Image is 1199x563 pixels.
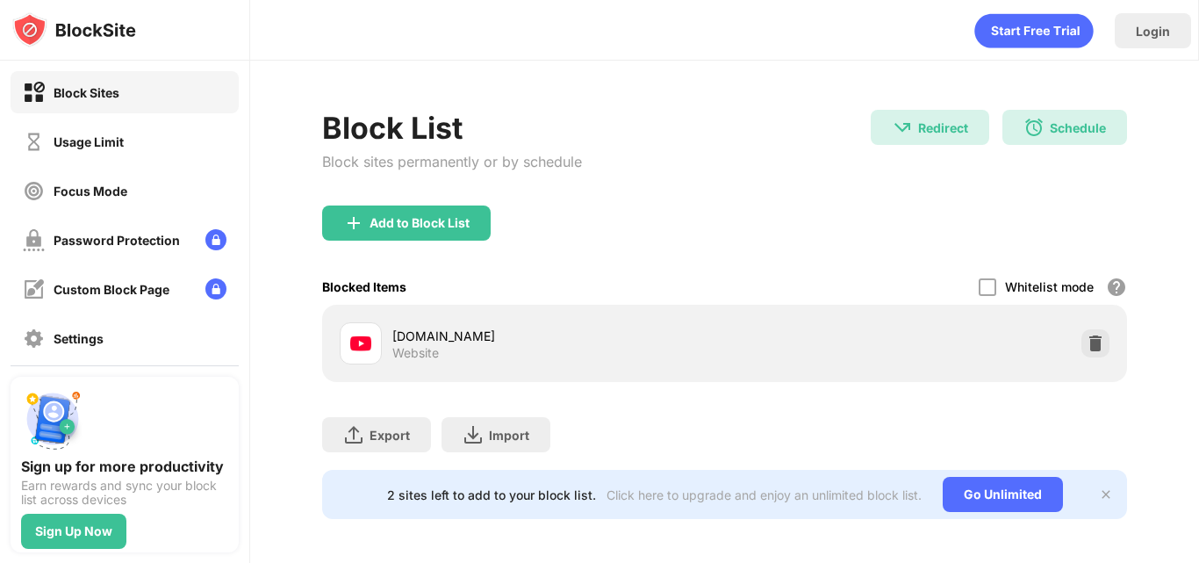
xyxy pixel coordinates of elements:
[23,328,45,350] img: settings-off.svg
[322,110,582,146] div: Block List
[918,120,968,135] div: Redirect
[1005,279,1094,294] div: Whitelist mode
[54,331,104,346] div: Settings
[489,428,529,443] div: Import
[21,387,84,451] img: push-signup.svg
[392,345,439,361] div: Website
[943,477,1063,512] div: Go Unlimited
[392,327,725,345] div: [DOMAIN_NAME]
[1050,120,1106,135] div: Schedule
[23,180,45,202] img: focus-off.svg
[974,13,1094,48] div: animation
[1136,24,1170,39] div: Login
[387,487,596,502] div: 2 sites left to add to your block list.
[205,229,226,250] img: lock-menu.svg
[370,216,470,230] div: Add to Block List
[21,479,228,507] div: Earn rewards and sync your block list across devices
[35,524,112,538] div: Sign Up Now
[12,12,136,47] img: logo-blocksite.svg
[54,134,124,149] div: Usage Limit
[23,229,45,251] img: password-protection-off.svg
[23,131,45,153] img: time-usage-off.svg
[322,279,406,294] div: Blocked Items
[54,282,169,297] div: Custom Block Page
[1099,487,1113,502] img: x-button.svg
[205,278,226,300] img: lock-menu.svg
[54,184,127,198] div: Focus Mode
[54,233,180,248] div: Password Protection
[370,428,410,443] div: Export
[54,85,119,100] div: Block Sites
[21,458,228,475] div: Sign up for more productivity
[322,153,582,170] div: Block sites permanently or by schedule
[23,278,45,300] img: customize-block-page-off.svg
[23,82,45,104] img: block-on.svg
[350,333,371,354] img: favicons
[607,487,922,502] div: Click here to upgrade and enjoy an unlimited block list.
